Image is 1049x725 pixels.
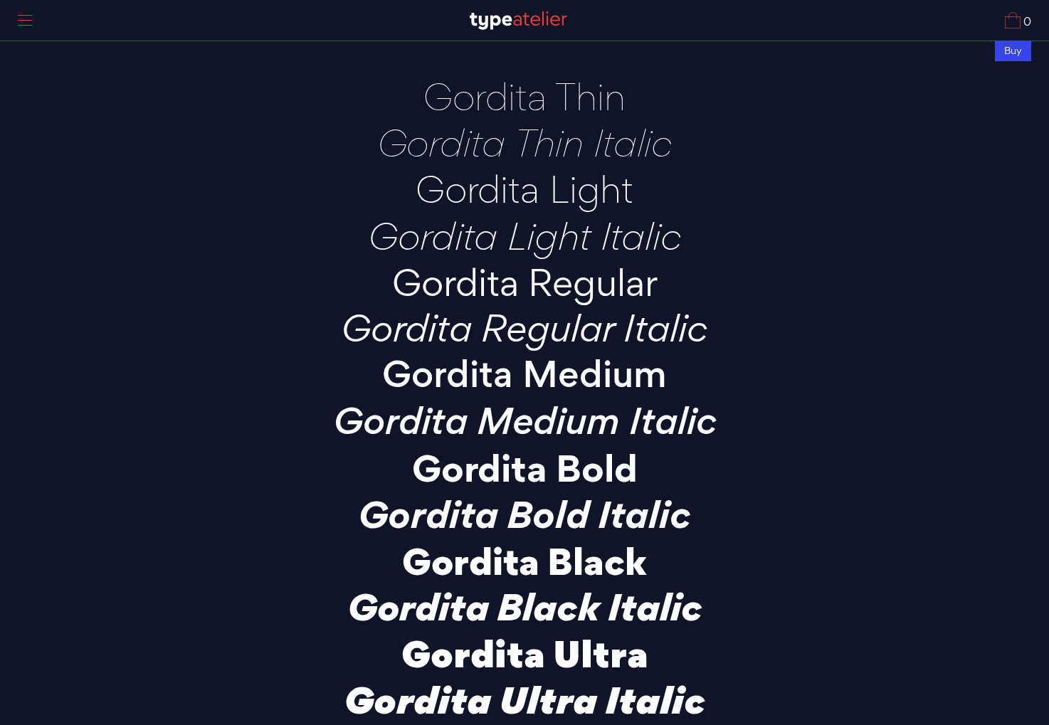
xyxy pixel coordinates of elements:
div: Buy [995,41,1031,61]
a: 0 [1005,12,1031,28]
p: Gordita Bold [275,448,774,487]
p: Gordita Medium [275,355,774,394]
img: Cart_Icon.svg [1005,12,1021,28]
p: Gordita Light Italic [275,216,774,255]
p: Gordita Regular [275,263,774,302]
p: Gordita Regular Italic [275,309,774,348]
p: Gordita Black [275,541,774,580]
img: TA_Logo.svg [470,11,567,30]
span: 0 [1021,16,1031,28]
p: Gordita Medium Italic [275,401,774,440]
p: Gordita Bold Italic [275,494,774,534]
p: Gordita Black Italic [275,587,774,626]
p: Gordita Ultra [275,633,774,672]
p: Gordita Thin [275,77,774,116]
p: Gordita Ultra Italic [275,679,774,719]
p: Gordita Light [275,169,774,208]
p: Gordita Thin Italic [275,123,774,162]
